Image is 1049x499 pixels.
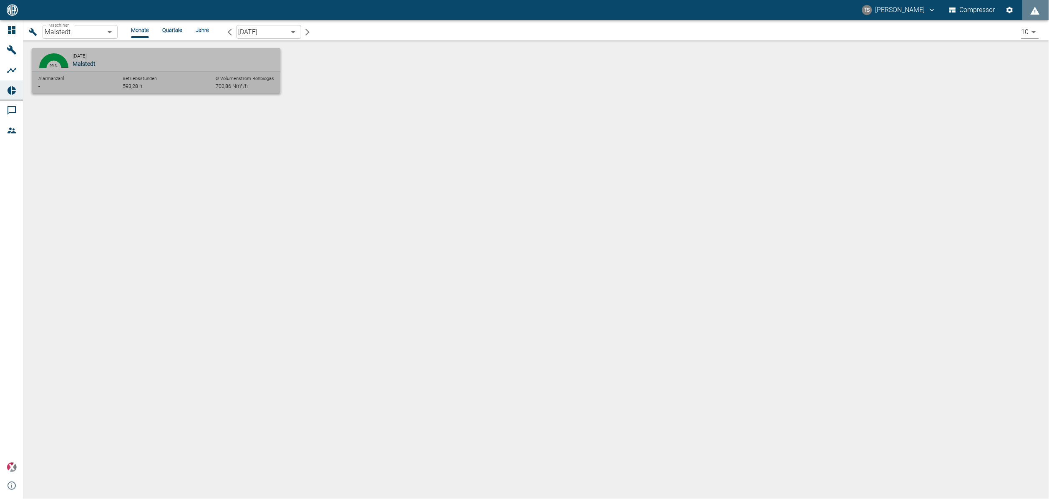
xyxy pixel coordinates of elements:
[1021,25,1039,39] div: 10
[38,83,64,90] div: -
[73,53,87,59] small: [DATE]
[236,25,301,39] div: [DATE]
[43,25,118,39] div: Malstedt
[222,25,236,39] button: arrow-back
[38,76,64,81] span: Alarmanzahl
[862,5,872,15] div: TS
[196,26,209,34] li: Jahre
[861,3,937,18] button: timo.streitbuerger@arcanum-energy.de
[216,76,274,81] span: Ø Volumenstrom Rohbiogas
[162,26,182,34] li: Quartale
[216,83,274,90] div: 702,86 Nm³/h
[123,76,157,81] span: Betriebsstunden
[301,25,315,39] button: arrow-forward
[1002,3,1017,18] button: Einstellungen
[73,60,96,67] span: Malstedt
[131,26,149,34] li: Monate
[6,4,19,15] img: logo
[123,83,157,90] div: 593,28 h
[32,48,281,93] button: 99 %1.01 %0.06 %99 %[DATE]MalstedtAlarmanzahl-Betriebsstunden593,28 hØ Volumenstrom Rohbiogas702,...
[948,3,997,18] button: Compressor
[7,462,17,472] img: Xplore Logo
[48,23,70,28] span: Maschinen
